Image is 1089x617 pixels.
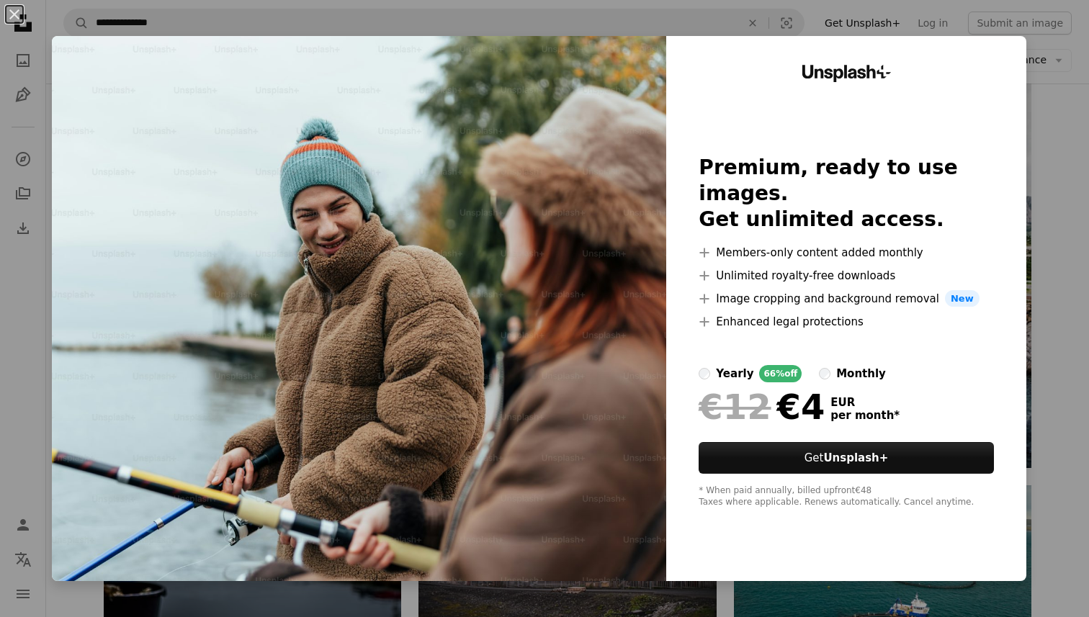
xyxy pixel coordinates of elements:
[699,388,771,425] span: €12
[699,388,825,425] div: €4
[699,368,710,379] input: yearly66%off
[716,365,753,382] div: yearly
[699,313,993,330] li: Enhanced legal protections
[830,396,900,409] span: EUR
[699,267,993,284] li: Unlimited royalty-free downloads
[823,451,888,464] strong: Unsplash+
[699,155,993,233] h2: Premium, ready to use images. Get unlimited access.
[699,485,993,508] div: * When paid annually, billed upfront €48 Taxes where applicable. Renews automatically. Cancel any...
[699,244,993,261] li: Members-only content added monthly
[830,409,900,422] span: per month *
[699,442,993,474] button: GetUnsplash+
[699,290,993,307] li: Image cropping and background removal
[945,290,980,307] span: New
[836,365,886,382] div: monthly
[819,368,830,379] input: monthly
[759,365,802,382] div: 66% off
